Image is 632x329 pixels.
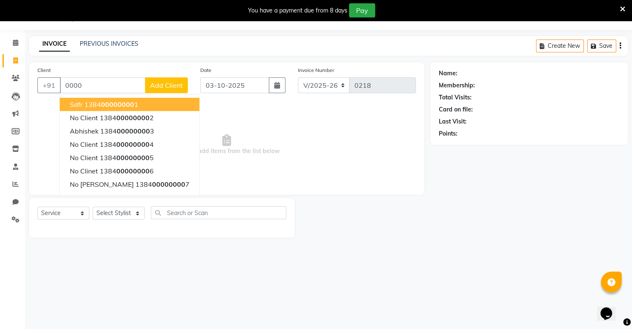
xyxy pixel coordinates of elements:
div: Last Visit: [439,117,467,126]
span: 0000 [169,180,185,188]
div: Points: [439,129,457,138]
span: no client [70,114,98,122]
ngb-highlight: 1384 7 [135,180,189,188]
ngb-highlight: 1384 4 [100,140,154,148]
button: Pay [349,3,375,17]
ngb-highlight: 1384 1 [84,100,138,109]
ngb-highlight: 1384 8 [100,193,154,202]
span: 0000 [133,127,150,135]
span: 0000 [133,193,150,202]
span: No clinat [70,193,98,202]
span: 0000 [101,100,118,109]
span: 0000 [117,193,133,202]
input: Search or Scan [151,206,286,219]
span: Abhishek [70,127,98,135]
span: No client [70,153,98,162]
span: 0000 [116,114,133,122]
label: Invoice Number [298,67,334,74]
a: PREVIOUS INVOICES [80,40,138,47]
span: 0000 [118,100,134,109]
span: 0000 [117,127,133,135]
span: 0000 [133,153,150,162]
span: No client [70,140,98,148]
ngb-highlight: 1384 3 [100,127,154,135]
span: No [PERSON_NAME] [70,180,134,188]
div: You have a payment due from 8 days [248,6,347,15]
span: Select & add items from the list below [37,103,416,186]
iframe: chat widget [597,296,624,321]
span: 0000 [116,167,133,175]
span: 0000 [133,140,150,148]
button: Add Client [145,77,188,93]
span: 0000 [133,167,150,175]
ngb-highlight: 1384 6 [100,167,154,175]
ngb-highlight: 1384 2 [100,114,154,122]
div: Card on file: [439,105,473,114]
ngb-highlight: 1384 5 [100,153,154,162]
div: Total Visits: [439,93,472,102]
input: Search by Name/Mobile/Email/Code [60,77,145,93]
span: Add Client [150,81,183,89]
button: Save [587,40,616,52]
span: 0000 [152,180,169,188]
div: Name: [439,69,457,78]
span: 0000 [133,114,150,122]
a: INVOICE [39,37,70,52]
span: sdfr [70,100,83,109]
label: Client [37,67,51,74]
button: +91 [37,77,61,93]
span: 0000 [116,153,133,162]
span: No clinet [70,167,98,175]
label: Date [200,67,211,74]
span: 0000 [116,140,133,148]
button: Create New [536,40,584,52]
div: Membership: [439,81,475,90]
